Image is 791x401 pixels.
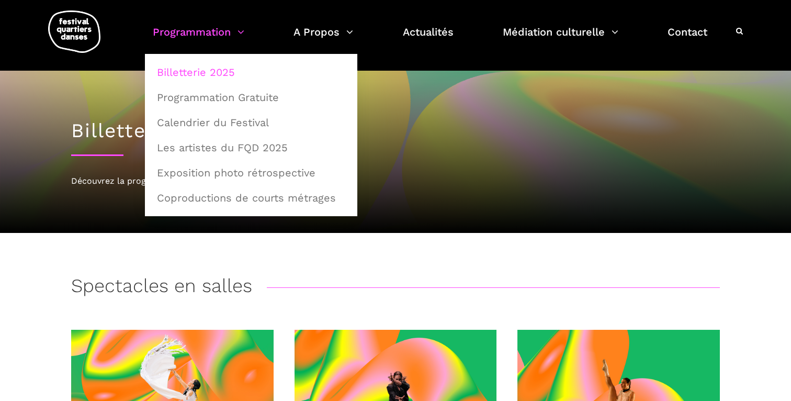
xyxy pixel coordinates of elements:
[153,23,244,54] a: Programmation
[71,119,720,142] h1: Billetterie 2025
[151,85,352,109] a: Programmation Gratuite
[293,23,353,54] a: A Propos
[151,161,352,185] a: Exposition photo rétrospective
[151,60,352,84] a: Billetterie 2025
[151,136,352,160] a: Les artistes du FQD 2025
[403,23,454,54] a: Actualités
[668,23,707,54] a: Contact
[151,110,352,135] a: Calendrier du Festival
[48,10,100,53] img: logo-fqd-med
[71,174,720,188] div: Découvrez la programmation 2025 du Festival Quartiers Danses !
[71,275,252,301] h3: Spectacles en salles
[151,186,352,210] a: Coproductions de courts métrages
[503,23,618,54] a: Médiation culturelle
